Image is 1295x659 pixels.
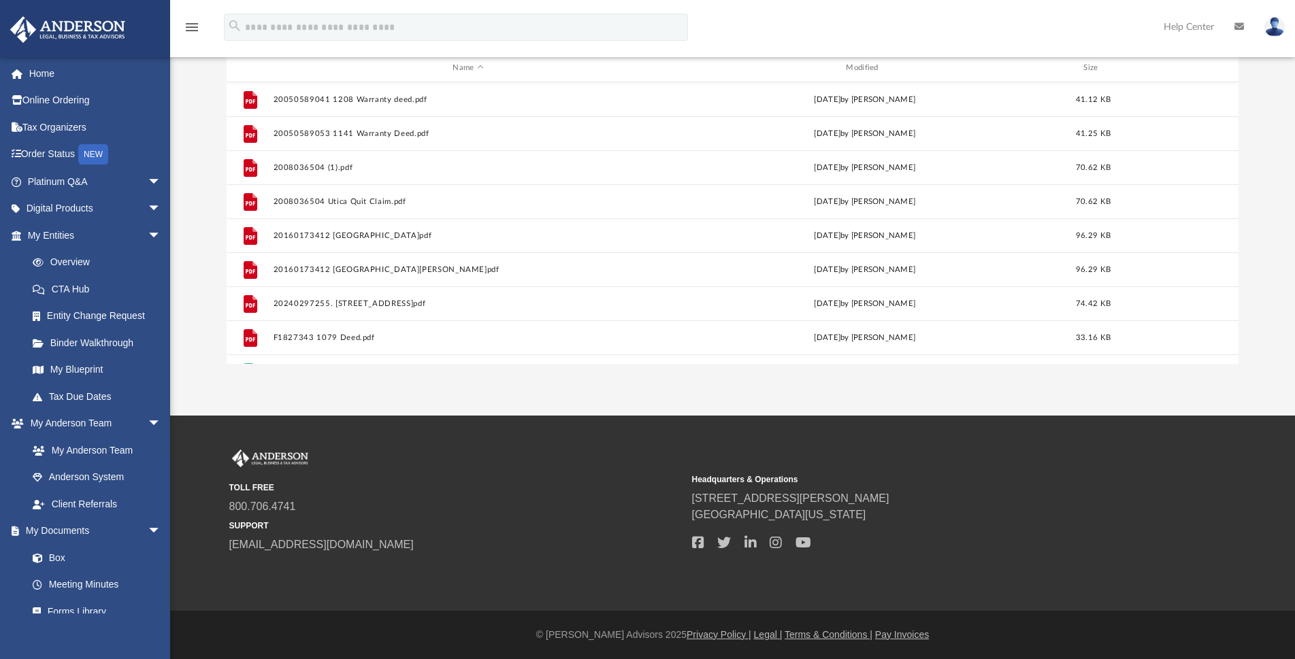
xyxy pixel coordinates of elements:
[19,490,175,518] a: Client Referrals
[19,249,182,276] a: Overview
[229,481,683,494] small: TOLL FREE
[1076,163,1111,171] span: 70.62 KB
[692,509,866,520] a: [GEOGRAPHIC_DATA][US_STATE]
[692,492,889,504] a: [STREET_ADDRESS][PERSON_NAME]
[670,161,1060,173] div: [DATE] by [PERSON_NAME]
[1126,62,1222,74] div: id
[687,629,751,640] a: Privacy Policy |
[184,26,200,35] a: menu
[19,275,182,303] a: CTA Hub
[875,629,929,640] a: Pay Invoices
[670,297,1060,309] div: [DATE] by [PERSON_NAME]
[1076,129,1111,137] span: 41.25 KB
[10,141,182,169] a: Order StatusNEW
[273,95,663,104] button: 20050589041 1208 Warranty deed.pdf
[170,628,1295,642] div: © [PERSON_NAME] Advisors 2025
[670,195,1060,207] div: [DATE] by [PERSON_NAME]
[19,571,175,598] a: Meeting Minutes
[1076,333,1111,341] span: 33.16 KB
[232,62,266,74] div: id
[273,197,663,206] button: 2008036504 Utica Quit Claim.pdf
[10,410,175,437] a: My Anderson Teamarrow_drop_down
[229,501,296,512] a: 800.706.4741
[19,544,168,571] a: Box
[19,464,175,491] a: Anderson System
[273,299,663,308] button: 20240297255. [STREET_ADDRESS]pdf
[184,19,200,35] i: menu
[670,263,1060,275] div: [DATE] by [PERSON_NAME]
[10,222,182,249] a: My Entitiesarrow_drop_down
[692,473,1145,486] small: Headquarters & Operations
[273,333,663,342] button: F1827343 1079 Deed.pdf
[10,114,182,141] a: Tax Organizers
[19,356,175,384] a: My Blueprint
[10,168,182,195] a: Platinum Q&Aarrow_drop_down
[148,410,175,438] span: arrow_drop_down
[148,222,175,250] span: arrow_drop_down
[1076,299,1111,307] span: 74.42 KB
[19,437,168,464] a: My Anderson Team
[19,383,182,410] a: Tax Due Dates
[229,539,414,550] a: [EMAIL_ADDRESS][DOMAIN_NAME]
[10,518,175,545] a: My Documentsarrow_drop_down
[1076,197,1111,205] span: 70.62 KB
[754,629,783,640] a: Legal |
[229,450,311,467] img: Anderson Advisors Platinum Portal
[670,127,1060,139] div: [DATE] by [PERSON_NAME]
[669,62,1060,74] div: Modified
[273,129,663,138] button: 20050589053 1141 Warranty Deed.pdf
[670,331,1060,343] div: [DATE] by [PERSON_NAME]
[785,629,872,640] a: Terms & Conditions |
[1076,231,1111,239] span: 96.29 KB
[78,144,108,165] div: NEW
[10,195,182,222] a: Digital Productsarrow_drop_down
[1076,95,1111,103] span: 41.12 KB
[1066,62,1120,74] div: Size
[148,195,175,223] span: arrow_drop_down
[10,60,182,87] a: Home
[148,518,175,545] span: arrow_drop_down
[227,82,1239,364] div: grid
[670,229,1060,241] div: [DATE] by [PERSON_NAME]
[273,231,663,240] button: 20160173412 [GEOGRAPHIC_DATA]pdf
[227,18,242,33] i: search
[273,163,663,172] button: 2008036504 (1).pdf
[229,520,683,532] small: SUPPORT
[272,62,663,74] div: Name
[19,303,182,330] a: Entity Change Request
[19,329,182,356] a: Binder Walkthrough
[670,93,1060,105] div: [DATE] by [PERSON_NAME]
[1264,17,1285,37] img: User Pic
[148,168,175,196] span: arrow_drop_down
[273,265,663,274] button: 20160173412 [GEOGRAPHIC_DATA][PERSON_NAME]pdf
[10,87,182,114] a: Online Ordering
[6,16,129,43] img: Anderson Advisors Platinum Portal
[19,598,168,625] a: Forms Library
[1076,265,1111,273] span: 96.29 KB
